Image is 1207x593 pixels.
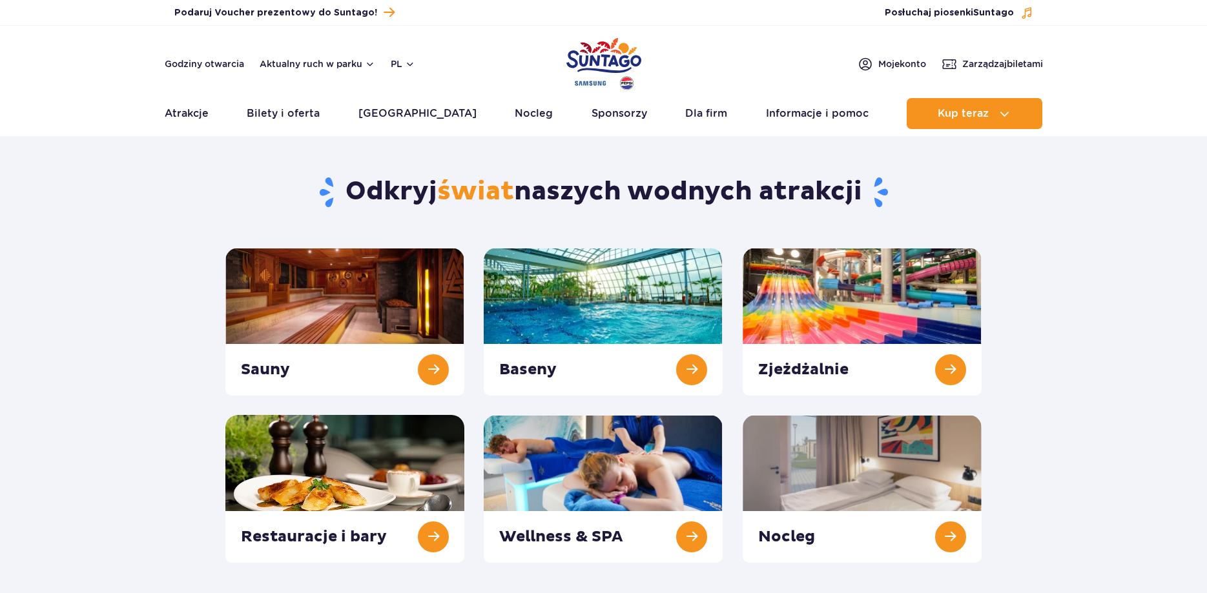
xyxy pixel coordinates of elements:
button: pl [391,57,415,70]
a: Godziny otwarcia [165,57,244,70]
span: Zarządzaj biletami [962,57,1043,70]
a: Atrakcje [165,98,209,129]
a: Park of Poland [566,32,641,92]
button: Posłuchaj piosenkiSuntago [885,6,1033,19]
span: Podaruj Voucher prezentowy do Suntago! [174,6,377,19]
span: Suntago [973,8,1014,17]
a: Bilety i oferta [247,98,320,129]
span: Posłuchaj piosenki [885,6,1014,19]
a: Informacje i pomoc [766,98,869,129]
a: Zarządzajbiletami [942,56,1043,72]
span: Kup teraz [938,108,989,119]
button: Aktualny ruch w parku [260,59,375,69]
a: Podaruj Voucher prezentowy do Suntago! [174,4,395,21]
a: Sponsorzy [592,98,647,129]
a: Mojekonto [858,56,926,72]
span: świat [437,176,514,208]
a: Nocleg [515,98,553,129]
h1: Odkryj naszych wodnych atrakcji [225,176,982,209]
a: [GEOGRAPHIC_DATA] [358,98,477,129]
a: Dla firm [685,98,727,129]
button: Kup teraz [907,98,1042,129]
span: Moje konto [878,57,926,70]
